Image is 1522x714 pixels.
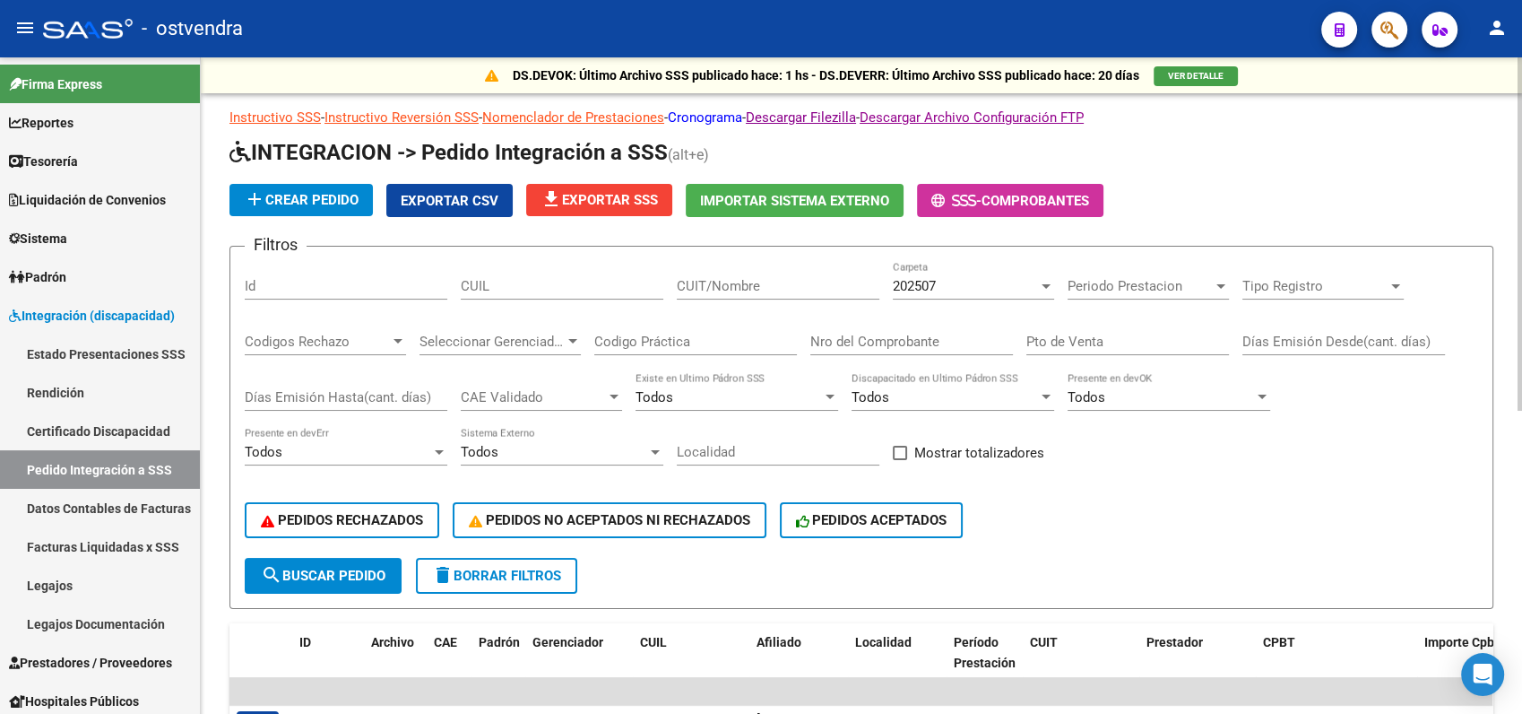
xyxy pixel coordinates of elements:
[749,623,848,702] datatable-header-cell: Afiliado
[261,512,423,528] span: PEDIDOS RECHAZADOS
[245,558,402,594] button: Buscar Pedido
[796,512,947,528] span: PEDIDOS ACEPTADOS
[244,192,359,208] span: Crear Pedido
[142,9,243,48] span: - ostvendra
[364,623,427,702] datatable-header-cell: Archivo
[292,623,364,702] datatable-header-cell: ID
[540,192,658,208] span: Exportar SSS
[982,193,1089,209] span: Comprobantes
[324,109,479,126] a: Instructivo Reversión SSS
[229,109,321,126] a: Instructivo SSS
[513,65,1139,85] p: DS.DEVOK: Último Archivo SSS publicado hace: 1 hs - DS.DEVERR: Último Archivo SSS publicado hace:...
[893,278,936,294] span: 202507
[757,635,801,649] span: Afiliado
[954,635,1016,670] span: Período Prestación
[244,188,265,210] mat-icon: add
[780,502,964,538] button: PEDIDOS ACEPTADOS
[1256,623,1417,702] datatable-header-cell: CPBT
[1139,623,1256,702] datatable-header-cell: Prestador
[245,502,439,538] button: PEDIDOS RECHAZADOS
[852,389,889,405] span: Todos
[245,232,307,257] h3: Filtros
[14,17,36,39] mat-icon: menu
[401,193,498,209] span: Exportar CSV
[914,442,1044,464] span: Mostrar totalizadores
[1424,635,1502,649] span: Importe Cpbt.
[9,653,172,673] span: Prestadores / Proveedores
[419,334,565,350] span: Seleccionar Gerenciador
[9,306,175,326] span: Integración (discapacidad)
[461,389,606,405] span: CAE Validado
[9,152,78,171] span: Tesorería
[668,109,742,126] a: Cronograma
[855,635,912,649] span: Localidad
[700,193,889,209] span: Importar Sistema Externo
[245,334,390,350] span: Codigos Rechazo
[532,635,603,649] span: Gerenciador
[229,140,668,165] span: INTEGRACION -> Pedido Integración a SSS
[686,184,904,217] button: Importar Sistema Externo
[1068,278,1213,294] span: Periodo Prestacion
[1023,623,1139,702] datatable-header-cell: CUIT
[245,444,282,460] span: Todos
[432,564,454,586] mat-icon: delete
[9,229,67,248] span: Sistema
[9,190,166,210] span: Liquidación de Convenios
[261,568,385,584] span: Buscar Pedido
[482,109,664,126] a: Nomenclador de Prestaciones
[461,444,498,460] span: Todos
[261,564,282,586] mat-icon: search
[947,623,1023,702] datatable-header-cell: Período Prestación
[1030,635,1058,649] span: CUIT
[1263,635,1295,649] span: CPBT
[416,558,577,594] button: Borrar Filtros
[9,692,139,711] span: Hospitales Públicos
[299,635,311,649] span: ID
[1417,623,1516,702] datatable-header-cell: Importe Cpbt.
[636,389,673,405] span: Todos
[432,568,561,584] span: Borrar Filtros
[668,146,709,163] span: (alt+e)
[931,193,982,209] span: -
[526,184,672,216] button: Exportar SSS
[434,635,457,649] span: CAE
[9,267,66,287] span: Padrón
[469,512,750,528] span: PEDIDOS NO ACEPTADOS NI RECHAZADOS
[1461,653,1504,696] div: Open Intercom Messenger
[640,635,667,649] span: CUIL
[1146,635,1203,649] span: Prestador
[1154,66,1238,86] button: VER DETALLE
[848,623,947,702] datatable-header-cell: Localidad
[471,623,525,702] datatable-header-cell: Padrón
[9,113,74,133] span: Reportes
[371,635,414,649] span: Archivo
[479,635,520,649] span: Padrón
[1242,278,1388,294] span: Tipo Registro
[917,184,1103,217] button: -Comprobantes
[9,74,102,94] span: Firma Express
[746,109,856,126] a: Descargar Filezilla
[525,623,633,702] datatable-header-cell: Gerenciador
[229,184,373,216] button: Crear Pedido
[229,108,1493,127] p: - - - - -
[427,623,471,702] datatable-header-cell: CAE
[453,502,766,538] button: PEDIDOS NO ACEPTADOS NI RECHAZADOS
[860,109,1084,126] a: Descargar Archivo Configuración FTP
[633,623,749,702] datatable-header-cell: CUIL
[540,188,562,210] mat-icon: file_download
[1486,17,1508,39] mat-icon: person
[386,184,513,217] button: Exportar CSV
[1168,71,1224,81] span: VER DETALLE
[1068,389,1105,405] span: Todos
